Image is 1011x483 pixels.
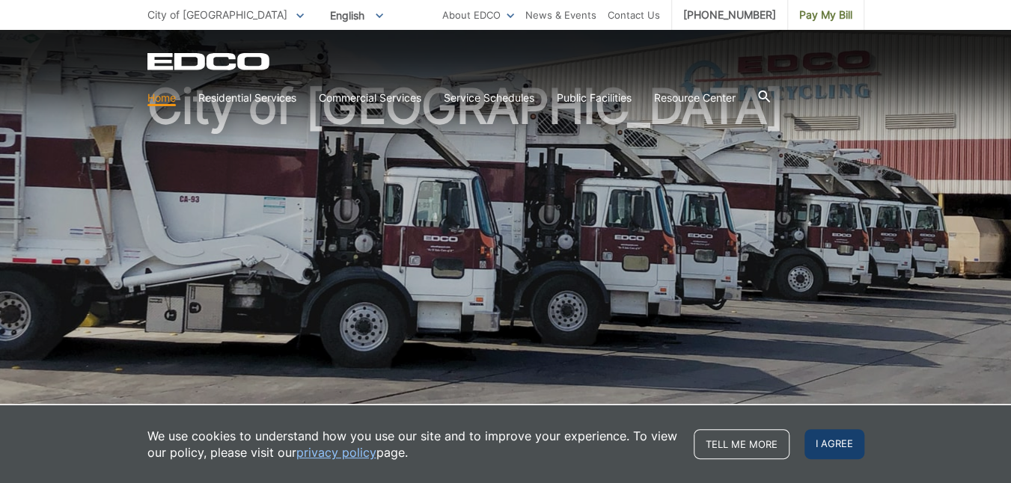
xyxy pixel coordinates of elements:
a: Service Schedules [444,90,534,106]
a: Public Facilities [557,90,632,106]
p: We use cookies to understand how you use our site and to improve your experience. To view our pol... [147,428,679,461]
a: privacy policy [296,444,376,461]
a: EDCD logo. Return to the homepage. [147,52,272,70]
span: Pay My Bill [799,7,852,23]
a: About EDCO [442,7,514,23]
a: Residential Services [198,90,296,106]
a: Contact Us [608,7,660,23]
span: I agree [804,429,864,459]
span: English [319,3,394,28]
a: Commercial Services [319,90,421,106]
span: City of [GEOGRAPHIC_DATA] [147,8,287,21]
a: Tell me more [694,429,789,459]
a: Resource Center [654,90,736,106]
a: Home [147,90,176,106]
a: News & Events [525,7,596,23]
h1: City of [GEOGRAPHIC_DATA] [147,82,864,410]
